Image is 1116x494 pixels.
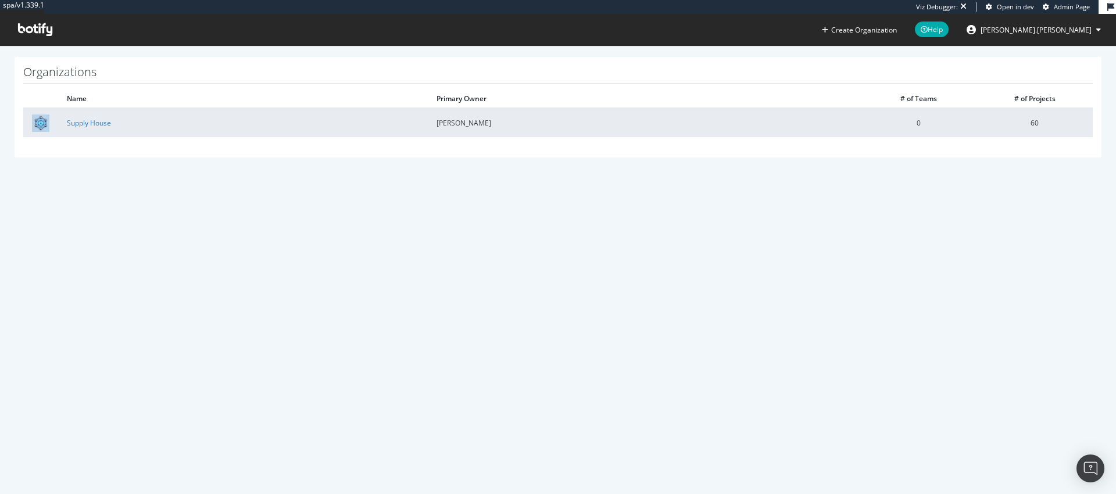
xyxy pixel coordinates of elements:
[986,2,1034,12] a: Open in dev
[1076,454,1104,482] div: Open Intercom Messenger
[977,90,1093,108] th: # of Projects
[23,66,1093,84] h1: Organizations
[957,20,1110,39] button: [PERSON_NAME].[PERSON_NAME]
[997,2,1034,11] span: Open in dev
[32,114,49,132] img: Supply House
[916,2,958,12] div: Viz Debugger:
[428,108,860,137] td: [PERSON_NAME]
[977,108,1093,137] td: 60
[58,90,428,108] th: Name
[915,22,949,37] span: Help
[428,90,860,108] th: Primary Owner
[860,108,977,137] td: 0
[821,24,897,35] button: Create Organization
[860,90,977,108] th: # of Teams
[1054,2,1090,11] span: Admin Page
[981,25,1092,35] span: meghan.evans
[67,118,111,128] a: Supply House
[1043,2,1090,12] a: Admin Page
